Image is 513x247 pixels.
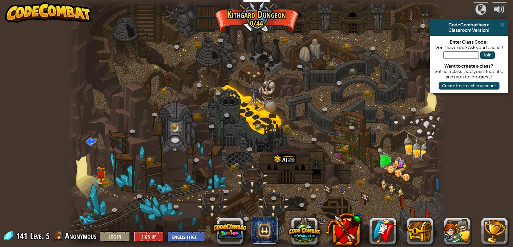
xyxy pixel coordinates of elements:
button: Campaigns [472,2,489,18]
div: CodeCombat has a [433,22,505,27]
span: Level [30,230,44,242]
img: portrait.png [165,86,169,89]
div: Want to create a class? [434,63,505,69]
button: Sign Up [134,231,164,242]
button: Log In [100,231,130,242]
div: Classroom Version! [433,27,505,33]
span: 5 [46,230,50,241]
button: Create free teacher account [439,82,499,90]
img: CodeCombat - Learn how to code by playing a game [5,2,92,23]
button: Join [480,51,495,59]
img: portrait.png [235,163,239,166]
img: portrait.png [98,172,104,176]
button: Adjust volume [491,2,508,18]
img: level-banner-unlock.png [97,167,106,182]
div: Don't have one? Ask your teacher! [434,45,505,50]
span: Anonymous [65,230,96,241]
div: Set up a class, add your students, and monitor progress! [434,69,505,79]
span: 141 [16,230,29,241]
div: Enter Class Code: [434,39,505,45]
img: portrait.png [345,145,349,148]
